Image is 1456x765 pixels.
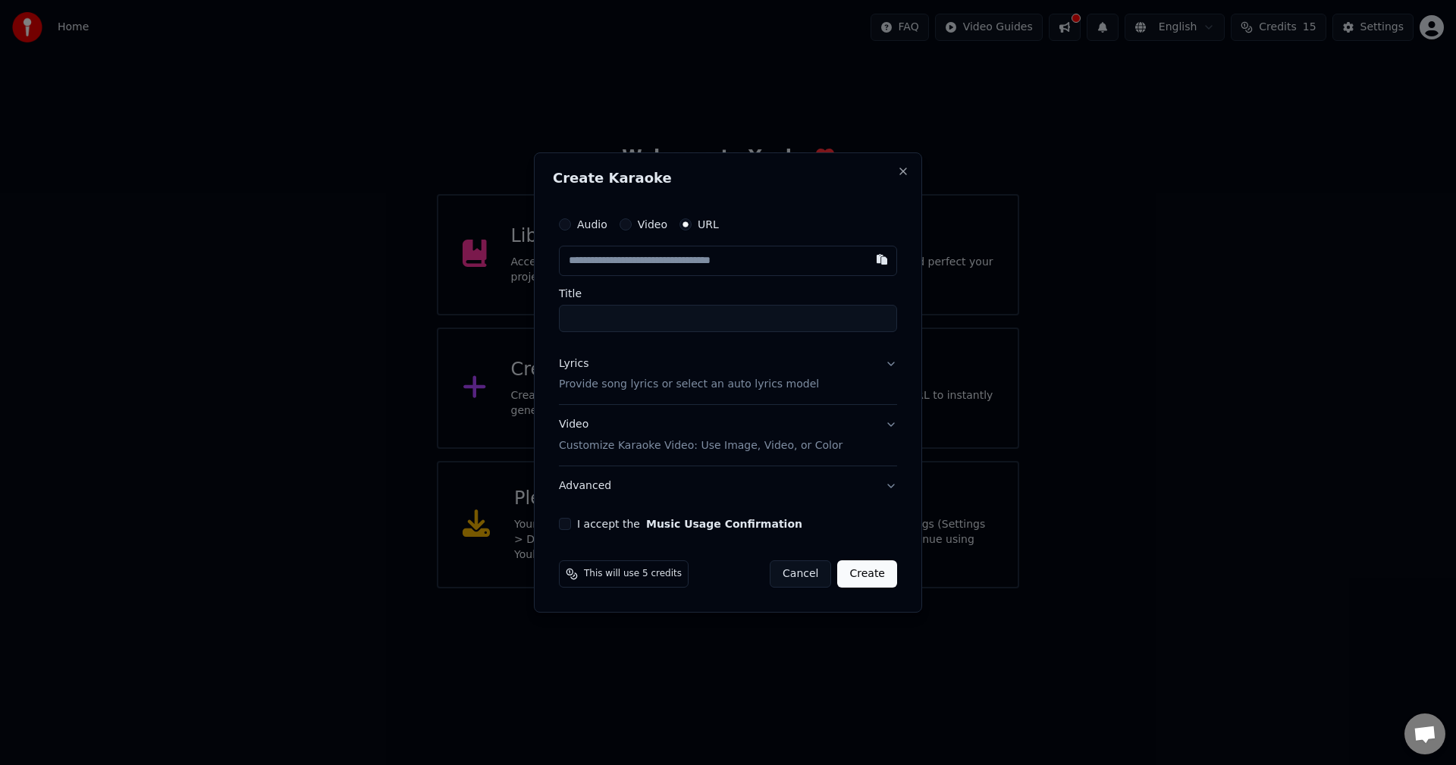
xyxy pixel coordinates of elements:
label: Title [559,288,897,299]
button: I accept the [646,519,802,529]
span: This will use 5 credits [584,568,682,580]
div: Video [559,418,843,454]
button: Cancel [770,560,831,588]
p: Customize Karaoke Video: Use Image, Video, or Color [559,438,843,453]
label: I accept the [577,519,802,529]
button: VideoCustomize Karaoke Video: Use Image, Video, or Color [559,406,897,466]
label: Video [638,219,667,230]
label: URL [698,219,719,230]
button: Advanced [559,466,897,506]
button: Create [837,560,897,588]
div: Lyrics [559,356,588,372]
p: Provide song lyrics or select an auto lyrics model [559,378,819,393]
button: LyricsProvide song lyrics or select an auto lyrics model [559,344,897,405]
label: Audio [577,219,607,230]
h2: Create Karaoke [553,171,903,185]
